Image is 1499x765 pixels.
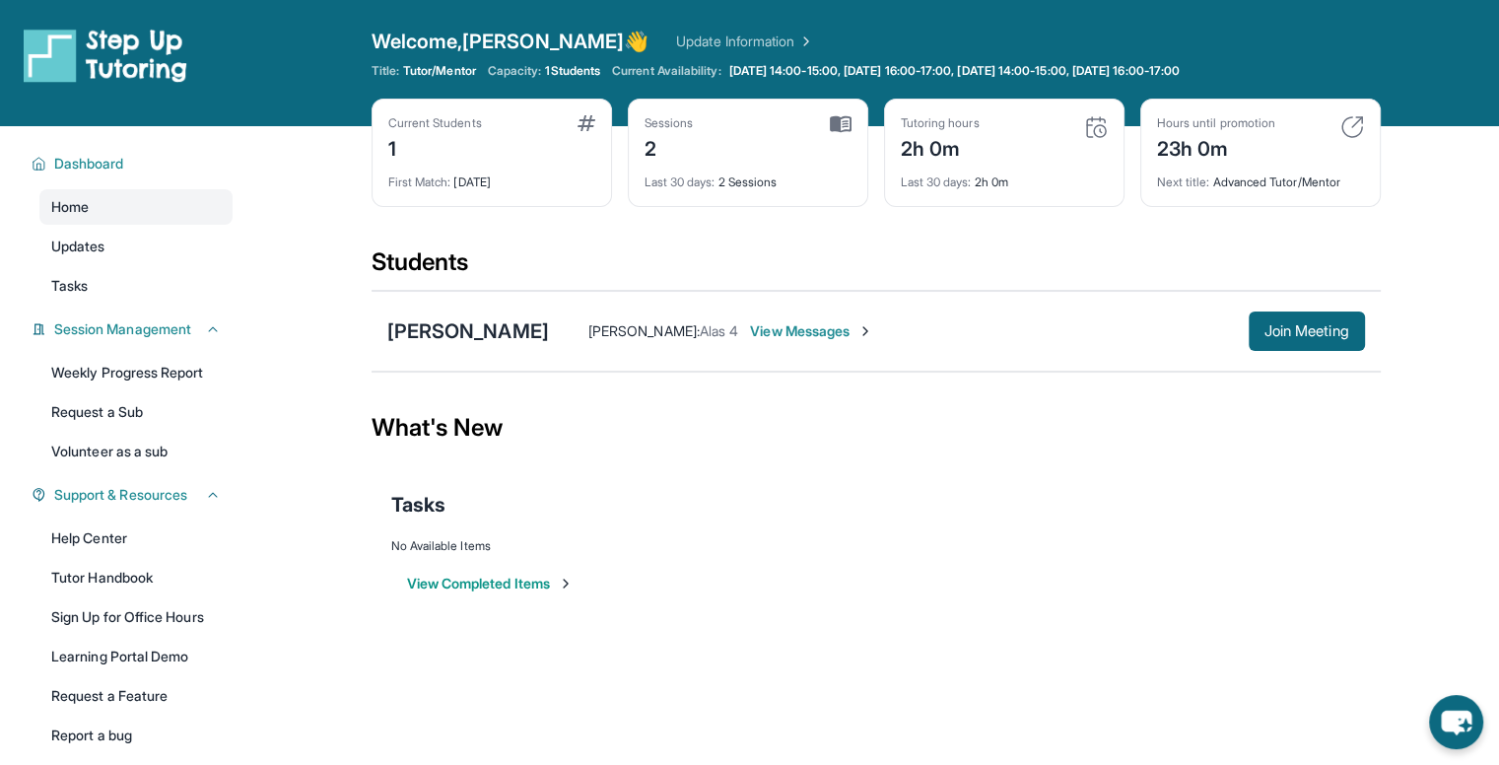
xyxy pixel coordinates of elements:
[794,32,814,51] img: Chevron Right
[388,174,451,189] span: First Match :
[388,131,482,163] div: 1
[39,229,233,264] a: Updates
[39,268,233,304] a: Tasks
[1157,131,1275,163] div: 23h 0m
[676,32,814,51] a: Update Information
[901,174,972,189] span: Last 30 days :
[51,197,89,217] span: Home
[54,154,124,174] span: Dashboard
[1264,325,1349,337] span: Join Meeting
[1249,312,1365,351] button: Join Meeting
[46,485,221,505] button: Support & Resources
[645,174,715,189] span: Last 30 days :
[403,63,476,79] span: Tutor/Mentor
[1157,174,1210,189] span: Next title :
[46,154,221,174] button: Dashboard
[1084,115,1108,139] img: card
[1157,115,1275,131] div: Hours until promotion
[46,319,221,339] button: Session Management
[39,521,233,556] a: Help Center
[857,323,873,339] img: Chevron-Right
[391,538,1361,554] div: No Available Items
[51,276,88,296] span: Tasks
[725,63,1184,79] a: [DATE] 14:00-15:00, [DATE] 16:00-17:00, [DATE] 14:00-15:00, [DATE] 16:00-17:00
[1340,115,1364,139] img: card
[388,163,595,190] div: [DATE]
[39,639,233,674] a: Learning Portal Demo
[39,560,233,595] a: Tutor Handbook
[700,322,738,339] span: Alas 4
[54,485,187,505] span: Support & Resources
[39,434,233,469] a: Volunteer as a sub
[901,115,980,131] div: Tutoring hours
[391,491,445,519] span: Tasks
[39,355,233,390] a: Weekly Progress Report
[645,163,852,190] div: 2 Sessions
[372,63,399,79] span: Title:
[51,237,105,256] span: Updates
[1429,695,1483,749] button: chat-button
[407,574,574,593] button: View Completed Items
[545,63,600,79] span: 1 Students
[830,115,852,133] img: card
[372,28,649,55] span: Welcome, [PERSON_NAME] 👋
[612,63,720,79] span: Current Availability:
[24,28,187,83] img: logo
[387,317,549,345] div: [PERSON_NAME]
[39,394,233,430] a: Request a Sub
[372,246,1381,290] div: Students
[901,131,980,163] div: 2h 0m
[645,131,694,163] div: 2
[750,321,873,341] span: View Messages
[645,115,694,131] div: Sessions
[39,599,233,635] a: Sign Up for Office Hours
[729,63,1180,79] span: [DATE] 14:00-15:00, [DATE] 16:00-17:00, [DATE] 14:00-15:00, [DATE] 16:00-17:00
[901,163,1108,190] div: 2h 0m
[588,322,700,339] span: [PERSON_NAME] :
[488,63,542,79] span: Capacity:
[388,115,482,131] div: Current Students
[372,384,1381,471] div: What's New
[39,678,233,714] a: Request a Feature
[54,319,191,339] span: Session Management
[1157,163,1364,190] div: Advanced Tutor/Mentor
[39,189,233,225] a: Home
[39,718,233,753] a: Report a bug
[578,115,595,131] img: card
